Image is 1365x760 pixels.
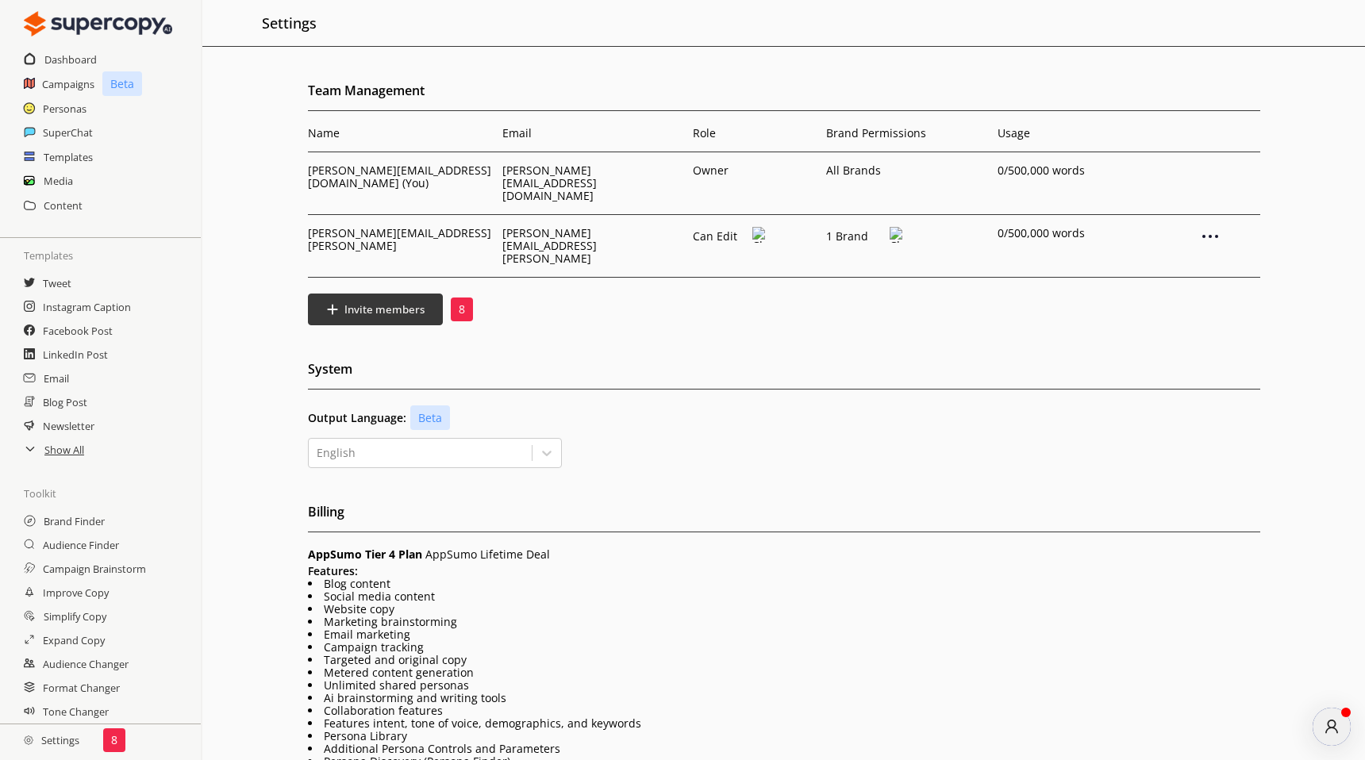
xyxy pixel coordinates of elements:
a: Email [44,367,69,390]
li: Website copy [308,603,1260,616]
p: AppSumo Lifetime Deal [308,548,1260,561]
p: [PERSON_NAME][EMAIL_ADDRESS][PERSON_NAME] [308,227,494,252]
p: All Brands [826,164,886,177]
p: Usage [998,127,1161,140]
h2: Team Management [308,79,1260,111]
p: Beta [102,71,142,96]
a: Audience Finder [43,533,119,557]
p: 8 [459,303,465,316]
li: Additional Persona Controls and Parameters [308,743,1260,755]
img: Close [24,735,33,745]
p: Beta [410,405,450,430]
li: Ai brainstorming and writing tools [308,692,1260,704]
a: Audience Changer [43,652,129,676]
img: Close [890,227,903,243]
p: Can Edit [693,230,748,243]
a: Tweet [43,271,71,295]
img: Close [1201,227,1220,246]
h2: Billing [308,500,1260,532]
p: Email [502,127,685,140]
li: Features intent, tone of voice, demographics, and keywords [308,717,1260,730]
p: Owner [693,164,729,177]
a: Format Changer [43,676,120,700]
li: Social media content [308,590,1260,603]
span: AppSumo Tier 4 Plan [308,547,422,562]
li: Campaign tracking [308,641,1260,654]
a: Expand Copy [43,628,105,652]
a: Media [44,169,73,193]
a: Show All [44,438,84,462]
a: Brand Finder [44,509,105,533]
a: Blog Post [43,390,87,414]
p: 8 [111,734,117,747]
li: Collaboration features [308,704,1260,717]
b: Output Language: [308,412,406,424]
p: 1 Brand [826,230,886,243]
p: 0 /500,000 words [998,164,1161,177]
button: atlas-launcher [1313,708,1351,746]
p: 0 /500,000 words [998,227,1161,240]
a: Facebook Post [43,319,113,343]
li: Marketing brainstorming [308,616,1260,628]
h2: Settings [262,8,317,38]
li: Unlimited shared personas [308,679,1260,692]
a: Simplify Copy [44,605,106,628]
li: Persona Library [308,730,1260,743]
a: Improve Copy [43,581,109,605]
p: [PERSON_NAME][EMAIL_ADDRESS][DOMAIN_NAME] (You) [308,164,494,190]
button: Invite members [308,294,444,325]
a: Content [44,194,83,217]
img: Close [752,227,766,243]
p: Name [308,127,494,140]
b: Invite members [344,302,425,317]
a: Campaign Brainstorm [43,557,146,581]
h2: System [308,357,1260,390]
div: Remove Member [1201,227,1221,248]
p: [PERSON_NAME][EMAIL_ADDRESS][PERSON_NAME] [502,227,685,265]
div: atlas-message-author-avatar [1313,708,1351,746]
li: Metered content generation [308,666,1260,679]
a: LinkedIn Post [43,343,108,367]
a: Templates [44,145,93,169]
a: Newsletter [43,414,94,438]
li: Blog content [308,578,1260,590]
a: Instagram Caption [43,295,131,319]
b: Features: [308,563,358,578]
a: Dashboard [44,48,97,71]
a: Tone Changer [43,700,109,724]
li: Email marketing [308,628,1260,641]
a: Campaigns [42,72,94,96]
p: Brand Permissions [826,127,990,140]
a: SuperChat [43,121,93,144]
p: Role [693,127,818,140]
img: Close [24,8,172,40]
p: [PERSON_NAME][EMAIL_ADDRESS][DOMAIN_NAME] [502,164,685,202]
li: Targeted and original copy [308,654,1260,666]
a: Personas [43,97,87,121]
